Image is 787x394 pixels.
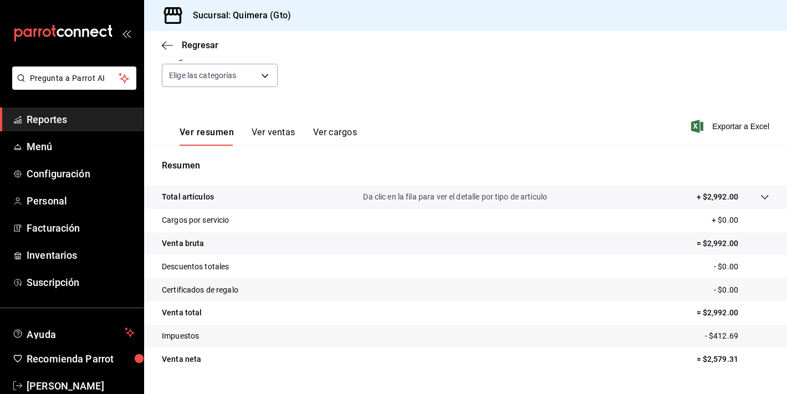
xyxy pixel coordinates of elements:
p: - $0.00 [714,261,769,273]
p: + $2,992.00 [697,191,738,203]
span: Reportes [27,112,135,127]
p: Venta bruta [162,238,204,249]
p: Venta total [162,307,202,319]
span: Suscripción [27,275,135,290]
p: Descuentos totales [162,261,229,273]
p: = $2,992.00 [697,307,769,319]
p: Resumen [162,159,769,172]
button: Ver resumen [180,127,234,146]
span: Elige las categorías [169,70,237,81]
a: Pregunta a Parrot AI [8,80,136,92]
button: open_drawer_menu [122,29,131,38]
p: - $0.00 [714,284,769,296]
p: Cargos por servicio [162,214,229,226]
span: Facturación [27,221,135,236]
span: Recomienda Parrot [27,351,135,366]
span: Ayuda [27,326,120,339]
p: = $2,992.00 [697,238,769,249]
span: Personal [27,193,135,208]
span: Pregunta a Parrot AI [30,73,119,84]
div: navigation tabs [180,127,357,146]
button: Exportar a Excel [693,120,769,133]
button: Ver cargos [313,127,357,146]
p: Certificados de regalo [162,284,238,296]
span: Configuración [27,166,135,181]
span: Inventarios [27,248,135,263]
span: Regresar [182,40,218,50]
p: Total artículos [162,191,214,203]
button: Pregunta a Parrot AI [12,66,136,90]
p: = $2,579.31 [697,354,769,365]
button: Regresar [162,40,218,50]
p: Venta neta [162,354,201,365]
p: Da clic en la fila para ver el detalle por tipo de artículo [363,191,547,203]
span: Menú [27,139,135,154]
p: + $0.00 [712,214,769,226]
p: - $412.69 [705,330,769,342]
h3: Sucursal: Quimera (Gto) [184,9,291,22]
button: Ver ventas [252,127,295,146]
p: Impuestos [162,330,199,342]
span: [PERSON_NAME] [27,378,135,393]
